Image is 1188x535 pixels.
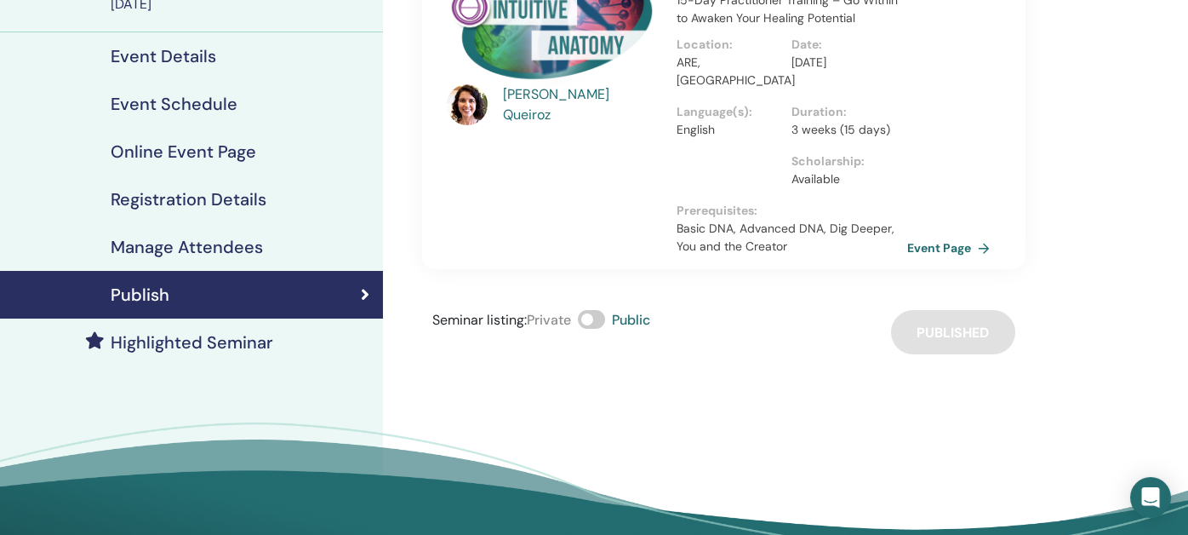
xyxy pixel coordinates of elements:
[612,311,650,329] span: Public
[791,36,896,54] p: Date :
[111,332,273,353] h4: Highlighted Seminar
[111,141,256,162] h4: Online Event Page
[1130,477,1171,518] div: Open Intercom Messenger
[111,285,169,305] h4: Publish
[111,237,263,257] h4: Manage Attendees
[111,94,237,114] h4: Event Schedule
[432,311,527,329] span: Seminar listing :
[527,311,571,329] span: Private
[791,121,896,139] p: 3 weeks (15 days)
[111,46,216,66] h4: Event Details
[791,152,896,170] p: Scholarship :
[503,84,660,125] a: [PERSON_NAME] Queiroz
[447,84,488,125] img: default.jpg
[677,103,781,121] p: Language(s) :
[907,235,997,261] a: Event Page
[791,54,896,72] p: [DATE]
[677,121,781,139] p: English
[791,170,896,188] p: Available
[677,54,781,89] p: ARE, [GEOGRAPHIC_DATA]
[791,103,896,121] p: Duration :
[677,36,781,54] p: Location :
[111,189,266,210] h4: Registration Details
[677,202,907,220] p: Prerequisites :
[677,220,907,256] p: Basic DNA, Advanced DNA, Dig Deeper, You and the Creator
